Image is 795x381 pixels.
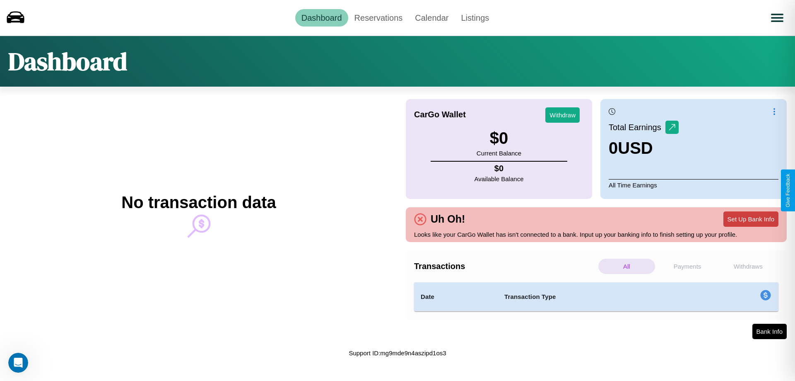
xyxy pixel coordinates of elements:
[455,9,495,27] a: Listings
[659,259,716,274] p: Payments
[414,262,596,271] h4: Transactions
[504,292,692,302] h4: Transaction Type
[475,173,524,184] p: Available Balance
[609,179,778,191] p: All Time Earnings
[121,193,276,212] h2: No transaction data
[414,282,778,311] table: simple table
[477,129,521,148] h3: $ 0
[414,229,778,240] p: Looks like your CarGo Wallet has isn't connected to a bank. Input up your banking info to finish ...
[348,9,409,27] a: Reservations
[752,324,787,339] button: Bank Info
[8,353,28,373] iframe: Intercom live chat
[785,174,791,207] div: Give Feedback
[720,259,776,274] p: Withdraws
[421,292,491,302] h4: Date
[477,148,521,159] p: Current Balance
[609,139,679,158] h3: 0 USD
[414,110,466,119] h4: CarGo Wallet
[295,9,348,27] a: Dashboard
[545,107,580,123] button: Withdraw
[598,259,655,274] p: All
[475,164,524,173] h4: $ 0
[349,347,446,359] p: Support ID: mg9mde9n4aszipd1os3
[426,213,469,225] h4: Uh Oh!
[609,120,665,135] p: Total Earnings
[766,6,789,29] button: Open menu
[723,211,778,227] button: Set Up Bank Info
[409,9,455,27] a: Calendar
[8,44,127,78] h1: Dashboard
